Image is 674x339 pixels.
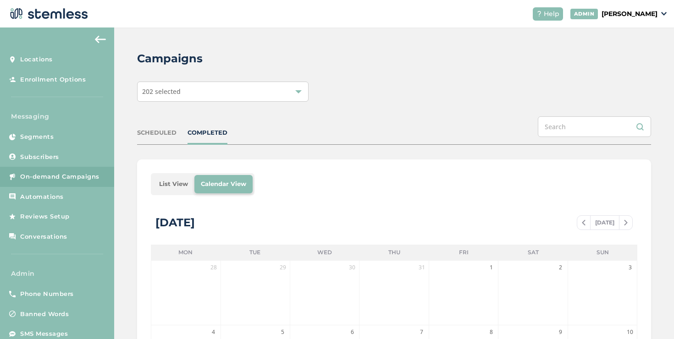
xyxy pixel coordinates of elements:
img: icon-help-white-03924b79.svg [536,11,542,16]
h2: Campaigns [137,50,203,67]
span: 202 selected [142,87,181,96]
div: SCHEDULED [137,128,177,137]
span: Enrollment Options [20,75,86,84]
li: Mon [151,245,221,260]
span: Automations [20,192,64,202]
span: 3 [625,263,635,272]
li: Tue [221,245,290,260]
span: 31 [417,263,426,272]
span: 29 [278,263,287,272]
li: Thu [359,245,429,260]
span: 2 [556,263,565,272]
div: [DATE] [155,214,195,231]
span: 4 [209,328,218,337]
span: 8 [486,328,496,337]
span: 28 [209,263,218,272]
div: ADMIN [570,9,598,19]
div: COMPLETED [188,128,227,137]
span: SMS Messages [20,329,68,339]
span: Subscribers [20,153,59,162]
li: List View [153,175,194,193]
img: logo-dark-0685b13c.svg [7,5,88,23]
span: Locations [20,55,53,64]
img: glitter-stars-b7820f95.gif [77,208,95,226]
li: Sat [498,245,568,260]
span: 6 [348,328,357,337]
span: 10 [625,328,635,337]
img: icon-chevron-left-b8c47ebb.svg [582,220,586,225]
span: Phone Numbers [20,290,74,299]
iframe: Chat Widget [628,295,674,339]
span: Conversations [20,232,67,241]
span: 1 [486,263,496,272]
li: Wed [290,245,359,260]
p: [PERSON_NAME] [602,9,657,19]
span: Banned Words [20,310,69,319]
span: Help [544,9,559,19]
img: icon-arrow-back-accent-c549486e.svg [95,36,106,43]
li: Fri [429,245,498,260]
span: [DATE] [590,216,619,230]
input: Search [538,116,651,137]
span: 7 [417,328,426,337]
img: icon-chevron-right-bae969c5.svg [624,220,628,225]
span: Reviews Setup [20,212,70,221]
span: 9 [556,328,565,337]
span: Segments [20,132,54,142]
span: 5 [278,328,287,337]
li: Sun [568,245,637,260]
span: 30 [348,263,357,272]
img: icon_down-arrow-small-66adaf34.svg [661,12,667,16]
li: Calendar View [194,175,253,193]
span: On-demand Campaigns [20,172,99,181]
